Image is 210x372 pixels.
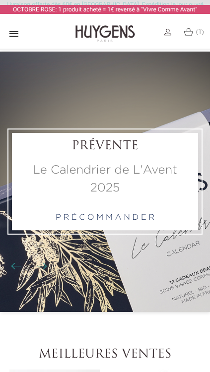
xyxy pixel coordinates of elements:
[15,258,42,273] div: Boutons du carrousel
[22,139,188,154] a: PRÉVENTE
[8,28,20,40] i: 
[7,348,203,362] h2: Meilleures ventes
[22,161,188,197] a: Le Calendrier de L'Avent 2025
[56,214,154,222] a: p r é c o m m a n d e r
[196,29,204,36] span: (1)
[75,24,135,43] img: Huygens
[184,28,204,36] a: (1)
